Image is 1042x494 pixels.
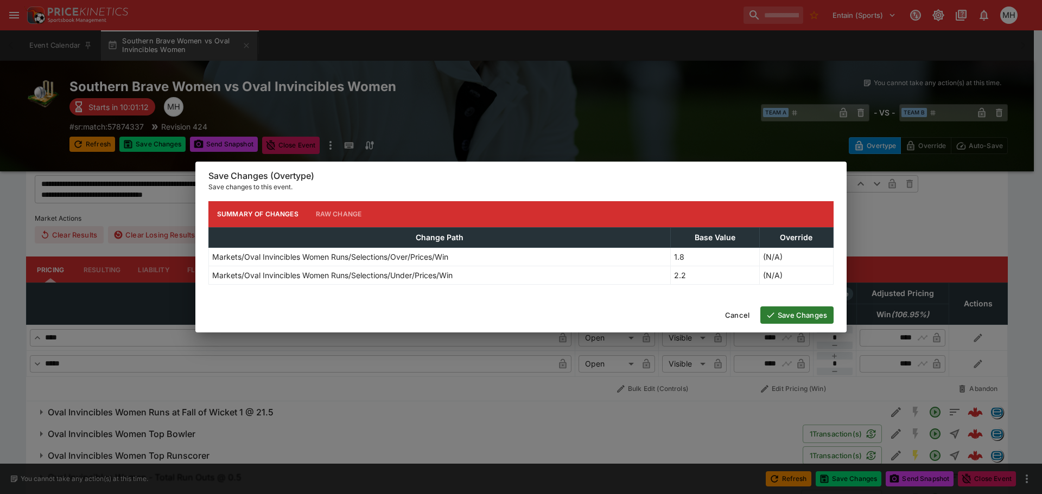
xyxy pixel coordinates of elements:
[759,247,833,266] td: (N/A)
[760,306,834,324] button: Save Changes
[719,306,756,324] button: Cancel
[759,227,833,247] th: Override
[670,247,759,266] td: 1.8
[208,182,834,193] p: Save changes to this event.
[208,170,834,182] h6: Save Changes (Overtype)
[208,201,307,227] button: Summary of Changes
[670,227,759,247] th: Base Value
[212,251,448,262] p: Markets/Oval Invincibles Women Runs/Selections/Over/Prices/Win
[670,266,759,284] td: 2.2
[212,270,453,281] p: Markets/Oval Invincibles Women Runs/Selections/Under/Prices/Win
[759,266,833,284] td: (N/A)
[209,227,671,247] th: Change Path
[307,201,371,227] button: Raw Change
